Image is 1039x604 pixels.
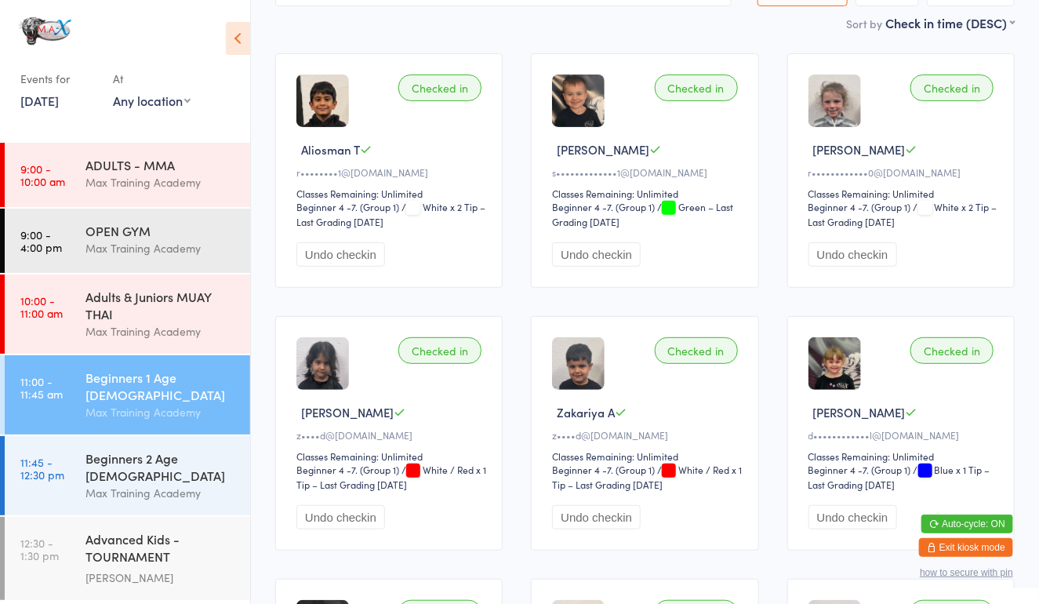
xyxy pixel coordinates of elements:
[5,517,250,600] a: 12:30 -1:30 pmAdvanced Kids - TOURNAMENT PREPARATION[PERSON_NAME]
[16,12,74,50] img: MAX Training Academy Ltd
[552,463,655,476] div: Beginner 4 -7. (Group 1)
[85,403,237,421] div: Max Training Academy
[85,530,237,569] div: Advanced Kids - TOURNAMENT PREPARATION
[85,369,237,403] div: Beginners 1 Age [DEMOGRAPHIC_DATA]
[113,66,191,92] div: At
[808,75,861,127] img: image1744826908.png
[921,515,1013,533] button: Auto-cycle: ON
[85,288,237,322] div: Adults & Juniors MUAY THAI
[808,242,897,267] button: Undo checkin
[5,275,250,354] a: 10:00 -11:00 amAdults & Juniors MUAY THAIMax Training Academy
[655,75,738,101] div: Checked in
[552,166,742,179] div: s•••••••••••••1@[DOMAIN_NAME]
[552,337,605,390] img: image1744820642.png
[5,143,250,207] a: 9:00 -10:00 amADULTS - MMAMax Training Academy
[808,200,911,213] div: Beginner 4 -7. (Group 1)
[296,200,399,213] div: Beginner 4 -7. (Group 1)
[885,14,1015,31] div: Check in time (DESC)
[5,209,250,273] a: 9:00 -4:00 pmOPEN GYMMax Training Academy
[557,141,649,158] span: [PERSON_NAME]
[552,200,655,213] div: Beginner 4 -7. (Group 1)
[808,463,911,476] div: Beginner 4 -7. (Group 1)
[808,505,897,529] button: Undo checkin
[808,187,998,200] div: Classes Remaining: Unlimited
[296,505,385,529] button: Undo checkin
[910,337,994,364] div: Checked in
[808,166,998,179] div: r••••••••••••0@[DOMAIN_NAME]
[20,375,63,400] time: 11:00 - 11:45 am
[113,92,191,109] div: Any location
[813,404,906,420] span: [PERSON_NAME]
[85,222,237,239] div: OPEN GYM
[5,355,250,435] a: 11:00 -11:45 amBeginners 1 Age [DEMOGRAPHIC_DATA]Max Training Academy
[20,66,97,92] div: Events for
[20,537,59,562] time: 12:30 - 1:30 pm
[20,294,63,319] time: 10:00 - 11:00 am
[808,428,998,442] div: d••••••••••••l@[DOMAIN_NAME]
[85,173,237,191] div: Max Training Academy
[20,228,62,253] time: 9:00 - 4:00 pm
[5,436,250,515] a: 11:45 -12:30 pmBeginners 2 Age [DEMOGRAPHIC_DATA]Max Training Academy
[20,162,65,187] time: 9:00 - 10:00 am
[552,242,641,267] button: Undo checkin
[20,456,64,481] time: 11:45 - 12:30 pm
[919,538,1013,557] button: Exit kiosk mode
[552,187,742,200] div: Classes Remaining: Unlimited
[85,322,237,340] div: Max Training Academy
[846,16,882,31] label: Sort by
[552,75,605,127] img: image1716221397.png
[20,92,59,109] a: [DATE]
[301,141,360,158] span: Aliosman T
[296,187,486,200] div: Classes Remaining: Unlimited
[85,484,237,502] div: Max Training Academy
[920,567,1013,578] button: how to secure with pin
[296,337,349,390] img: image1744820628.png
[552,428,742,442] div: z••••d@[DOMAIN_NAME]
[808,337,861,390] img: image1710955565.png
[85,156,237,173] div: ADULTS - MMA
[910,75,994,101] div: Checked in
[813,141,906,158] span: [PERSON_NAME]
[552,505,641,529] button: Undo checkin
[552,449,742,463] div: Classes Remaining: Unlimited
[85,569,237,587] div: [PERSON_NAME]
[296,75,349,127] img: image1730136150.png
[808,449,998,463] div: Classes Remaining: Unlimited
[296,242,385,267] button: Undo checkin
[301,404,394,420] span: [PERSON_NAME]
[398,75,481,101] div: Checked in
[85,239,237,257] div: Max Training Academy
[85,449,237,484] div: Beginners 2 Age [DEMOGRAPHIC_DATA]
[398,337,481,364] div: Checked in
[296,463,399,476] div: Beginner 4 -7. (Group 1)
[296,166,486,179] div: r••••••••1@[DOMAIN_NAME]
[296,449,486,463] div: Classes Remaining: Unlimited
[557,404,615,420] span: Zakariya A
[296,428,486,442] div: z••••d@[DOMAIN_NAME]
[655,337,738,364] div: Checked in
